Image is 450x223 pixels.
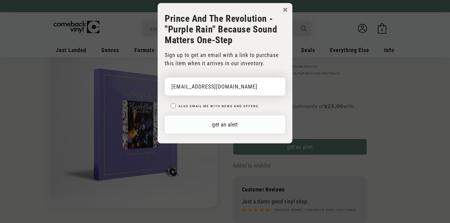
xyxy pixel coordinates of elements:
[165,115,285,134] button: get an alert
[178,104,260,108] label: Also email me with news and offers.
[165,13,285,45] h3: Prince And The Revolution - "Purple Rain" Because Sound Matters One-Step
[283,5,288,14] button: ×
[165,51,285,67] p: Sign up to get an email with a link to purchase this item when it arrives in our inventory.
[165,77,285,96] input: email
